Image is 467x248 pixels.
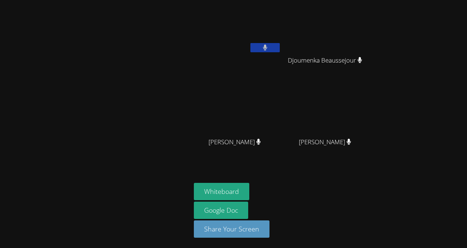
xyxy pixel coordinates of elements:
[194,183,249,200] button: Whiteboard
[209,137,261,148] span: [PERSON_NAME]
[299,137,351,148] span: [PERSON_NAME]
[194,202,248,219] a: Google Doc
[194,220,269,238] button: Share Your Screen
[288,55,362,66] span: Djoumenka Beaussejour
